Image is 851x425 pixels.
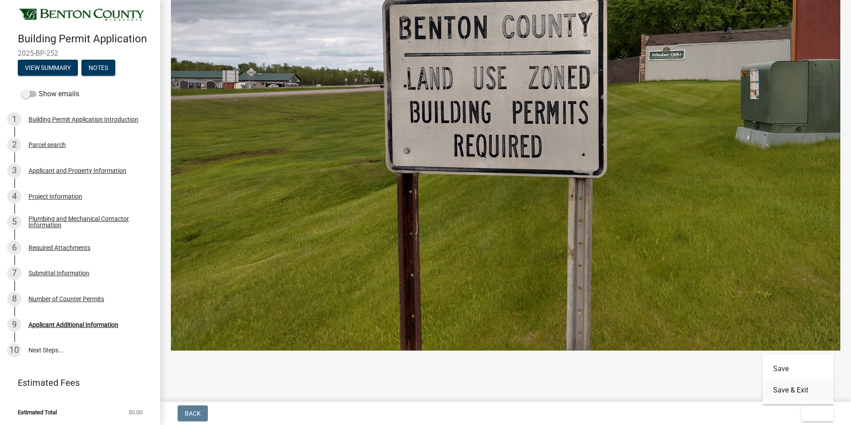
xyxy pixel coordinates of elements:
[28,270,89,276] div: Submittal Information
[7,112,21,127] div: 1
[178,405,208,421] button: Back
[28,245,90,251] div: Required Attachments
[28,216,146,228] div: Plumbing and Mechanical Contactor Information
[18,409,57,415] span: Estimated Total
[7,292,21,306] div: 8
[762,380,834,401] button: Save & Exit
[129,409,142,415] span: $0.00
[808,410,821,417] span: Exit
[28,193,82,200] div: Project Information
[7,189,21,204] div: 4
[81,65,115,72] wm-modal-confirm: Notes
[7,138,21,152] div: 2
[18,33,153,45] h4: Building Permit Application
[18,49,142,57] span: 2025-BP-252
[28,168,126,174] div: Applicant and Property Information
[7,215,21,229] div: 5
[18,65,78,72] wm-modal-confirm: Summary
[21,89,79,99] label: Show emails
[81,60,115,76] button: Notes
[7,374,146,392] a: Estimated Fees
[7,163,21,178] div: 3
[762,358,834,380] button: Save
[28,142,66,148] div: Parcel search
[18,60,78,76] button: View Summary
[7,318,21,332] div: 9
[762,355,834,405] div: Exit
[7,266,21,280] div: 7
[18,7,146,23] img: Benton County, Minnesota
[28,296,104,302] div: Number of Counter Permits
[28,322,118,328] div: Applicant Additional Information
[28,116,138,123] div: Building Permit Application Introduction
[7,343,21,357] div: 10
[7,241,21,255] div: 6
[185,410,201,417] span: Back
[801,405,834,421] button: Exit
